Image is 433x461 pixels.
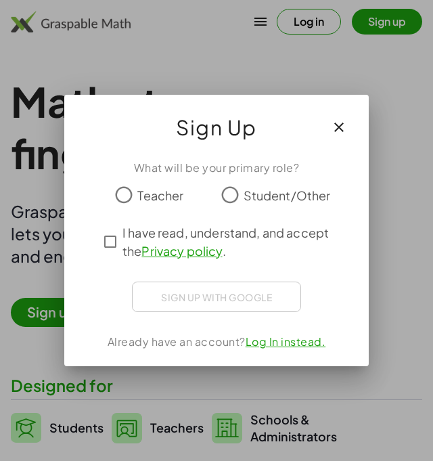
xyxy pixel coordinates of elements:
[137,186,183,204] span: Teacher
[122,223,335,260] span: I have read, understand, and accept the .
[176,111,257,144] span: Sign Up
[244,186,331,204] span: Student/Other
[141,243,222,259] a: Privacy policy
[81,334,352,350] div: Already have an account?
[246,334,326,349] a: Log In instead.
[81,160,352,176] div: What will be your primary role?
